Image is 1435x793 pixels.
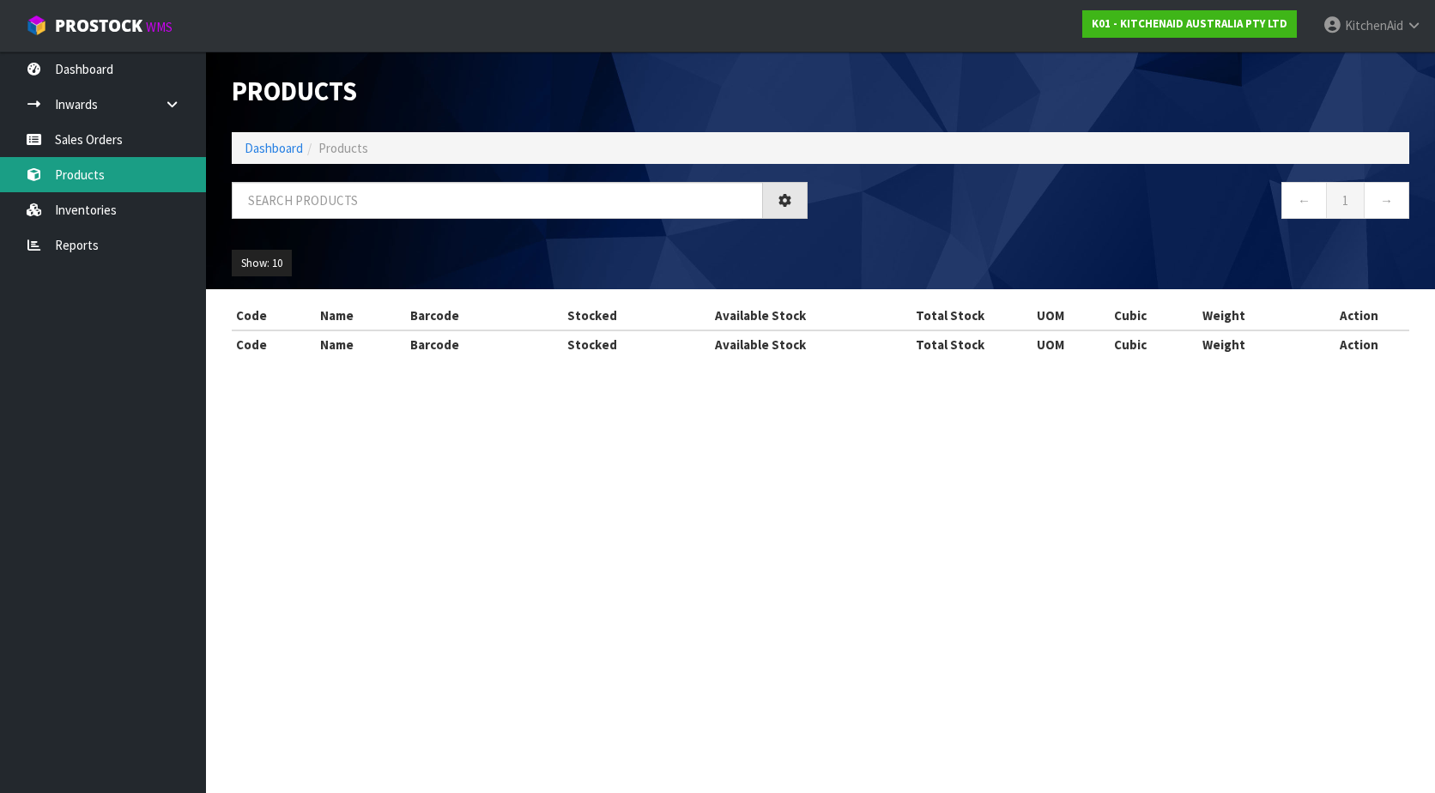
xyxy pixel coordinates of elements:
th: Weight [1198,330,1308,358]
th: Name [316,330,406,358]
th: Action [1308,330,1409,358]
a: Dashboard [245,140,303,156]
th: Weight [1198,302,1308,330]
th: UOM [1032,330,1110,358]
th: Cubic [1110,330,1198,358]
th: UOM [1032,302,1110,330]
a: → [1364,182,1409,219]
th: Name [316,302,406,330]
th: Available Stock [654,330,867,358]
nav: Page navigation [833,182,1409,224]
th: Available Stock [654,302,867,330]
img: cube-alt.png [26,15,47,36]
small: WMS [146,19,173,35]
th: Action [1308,302,1409,330]
th: Code [232,302,316,330]
th: Barcode [406,302,529,330]
span: ProStock [55,15,142,37]
button: Show: 10 [232,250,292,277]
input: Search products [232,182,763,219]
h1: Products [232,77,808,106]
a: 1 [1326,182,1365,219]
th: Total Stock [868,302,1033,330]
th: Code [232,330,316,358]
th: Total Stock [868,330,1033,358]
a: ← [1281,182,1327,219]
th: Stocked [530,302,655,330]
strong: K01 - KITCHENAID AUSTRALIA PTY LTD [1092,16,1287,31]
th: Cubic [1110,302,1198,330]
th: Barcode [406,330,529,358]
th: Stocked [530,330,655,358]
span: KitchenAid [1345,17,1403,33]
span: Products [318,140,368,156]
